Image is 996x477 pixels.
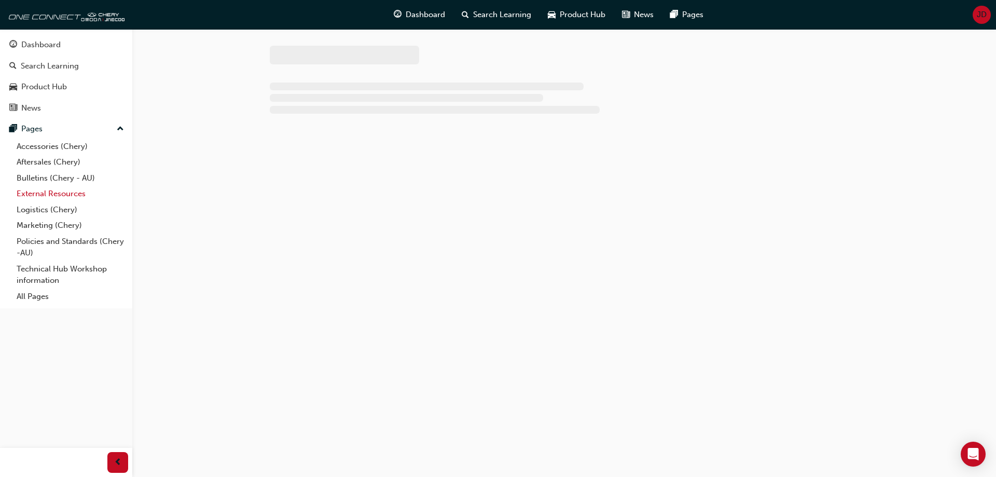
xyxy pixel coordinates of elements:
[548,8,556,21] span: car-icon
[406,9,445,21] span: Dashboard
[21,39,61,51] div: Dashboard
[114,456,122,469] span: prev-icon
[394,8,402,21] span: guage-icon
[12,217,128,234] a: Marketing (Chery)
[12,139,128,155] a: Accessories (Chery)
[670,8,678,21] span: pages-icon
[662,4,712,25] a: pages-iconPages
[21,81,67,93] div: Product Hub
[4,77,128,97] a: Product Hub
[977,9,987,21] span: JD
[4,57,128,76] a: Search Learning
[12,170,128,186] a: Bulletins (Chery - AU)
[560,9,605,21] span: Product Hub
[4,119,128,139] button: Pages
[634,9,654,21] span: News
[12,154,128,170] a: Aftersales (Chery)
[462,8,469,21] span: search-icon
[614,4,662,25] a: news-iconNews
[622,8,630,21] span: news-icon
[539,4,614,25] a: car-iconProduct Hub
[117,122,124,136] span: up-icon
[473,9,531,21] span: Search Learning
[12,261,128,289] a: Technical Hub Workshop information
[21,102,41,114] div: News
[9,62,17,71] span: search-icon
[4,35,128,54] a: Dashboard
[9,125,17,134] span: pages-icon
[453,4,539,25] a: search-iconSearch Learning
[12,289,128,305] a: All Pages
[9,83,17,92] span: car-icon
[4,99,128,118] a: News
[4,33,128,119] button: DashboardSearch LearningProduct HubNews
[9,104,17,113] span: news-icon
[5,4,125,25] img: oneconnect
[21,60,79,72] div: Search Learning
[682,9,703,21] span: Pages
[973,6,991,24] button: JD
[12,202,128,218] a: Logistics (Chery)
[385,4,453,25] a: guage-iconDashboard
[9,40,17,50] span: guage-icon
[961,442,986,467] div: Open Intercom Messenger
[12,186,128,202] a: External Resources
[12,234,128,261] a: Policies and Standards (Chery -AU)
[21,123,43,135] div: Pages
